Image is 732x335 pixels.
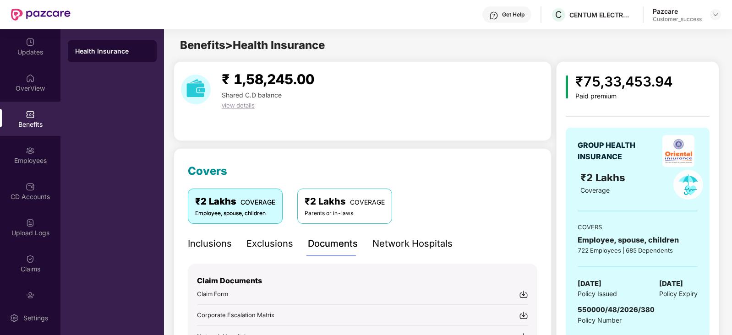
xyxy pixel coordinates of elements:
[712,11,719,18] img: svg+xml;base64,PHN2ZyBpZD0iRHJvcGRvd24tMzJ4MzIiIHhtbG5zPSJodHRwOi8vd3d3LnczLm9yZy8yMDAwL3N2ZyIgd2...
[26,110,35,119] img: svg+xml;base64,PHN2ZyBpZD0iQmVuZWZpdHMiIHhtbG5zPSJodHRwOi8vd3d3LnczLm9yZy8yMDAwL3N2ZyIgd2lkdGg9Ij...
[575,92,672,100] div: Paid premium
[653,16,702,23] div: Customer_success
[653,7,702,16] div: Pazcare
[580,172,628,184] span: ₹2 Lakhs
[305,209,385,218] div: Parents or in-laws
[555,9,562,20] span: C
[350,198,385,206] span: COVERAGE
[578,316,622,324] span: Policy Number
[26,146,35,155] img: svg+xml;base64,PHN2ZyBpZD0iRW1wbG95ZWVzIiB4bWxucz0iaHR0cDovL3d3dy53My5vcmcvMjAwMC9zdmciIHdpZHRoPS...
[75,47,149,56] div: Health Insurance
[578,278,601,289] span: [DATE]
[578,222,698,232] div: COVERS
[673,170,703,200] img: policyIcon
[222,91,282,99] span: Shared C.D balance
[578,246,698,255] div: 722 Employees | 685 Dependents
[197,275,528,286] p: Claim Documents
[569,11,634,19] div: CENTUM ELECTRONICS LIMITED
[11,9,71,21] img: New Pazcare Logo
[26,218,35,227] img: svg+xml;base64,PHN2ZyBpZD0iVXBsb2FkX0xvZ3MiIGRhdGEtbmFtZT0iVXBsb2FkIExvZ3MiIHhtbG5zPSJodHRwOi8vd3...
[240,198,275,206] span: COVERAGE
[195,209,275,218] div: Employee, spouse, children
[26,74,35,83] img: svg+xml;base64,PHN2ZyBpZD0iSG9tZSIgeG1sbnM9Imh0dHA6Ly93d3cudzMub3JnLzIwMDAvc3ZnIiB3aWR0aD0iMjAiIG...
[181,75,211,104] img: download
[188,164,227,178] span: Covers
[305,195,385,209] div: ₹2 Lakhs
[662,135,694,167] img: insurerLogo
[372,237,453,251] div: Network Hospitals
[246,237,293,251] div: Exclusions
[519,290,528,299] img: svg+xml;base64,PHN2ZyBpZD0iRG93bmxvYWQtMjR4MjQiIHhtbG5zPSJodHRwOi8vd3d3LnczLm9yZy8yMDAwL3N2ZyIgd2...
[10,313,19,323] img: svg+xml;base64,PHN2ZyBpZD0iU2V0dGluZy0yMHgyMCIgeG1sbnM9Imh0dHA6Ly93d3cudzMub3JnLzIwMDAvc3ZnIiB3aW...
[26,291,35,300] img: svg+xml;base64,PHN2ZyBpZD0iRW5kb3JzZW1lbnRzIiB4bWxucz0iaHR0cDovL3d3dy53My5vcmcvMjAwMC9zdmciIHdpZH...
[195,195,275,209] div: ₹2 Lakhs
[21,313,51,323] div: Settings
[578,305,655,314] span: 550000/48/2026/380
[188,237,232,251] div: Inclusions
[578,140,658,162] div: GROUP HEALTH INSURANCE
[578,234,698,246] div: Employee, spouse, children
[308,237,358,251] div: Documents
[575,71,672,92] div: ₹75,33,453.94
[519,311,528,320] img: svg+xml;base64,PHN2ZyBpZD0iRG93bmxvYWQtMjR4MjQiIHhtbG5zPSJodHRwOi8vd3d3LnczLm9yZy8yMDAwL3N2ZyIgd2...
[659,278,683,289] span: [DATE]
[26,182,35,191] img: svg+xml;base64,PHN2ZyBpZD0iQ0RfQWNjb3VudHMiIGRhdGEtbmFtZT0iQ0QgQWNjb3VudHMiIHhtbG5zPSJodHRwOi8vd3...
[222,102,255,109] span: view details
[489,11,498,20] img: svg+xml;base64,PHN2ZyBpZD0iSGVscC0zMngzMiIgeG1sbnM9Imh0dHA6Ly93d3cudzMub3JnLzIwMDAvc3ZnIiB3aWR0aD...
[580,186,610,194] span: Coverage
[197,311,274,319] span: Corporate Escalation Matrix
[222,71,314,87] span: ₹ 1,58,245.00
[566,76,568,98] img: icon
[26,254,35,264] img: svg+xml;base64,PHN2ZyBpZD0iQ2xhaW0iIHhtbG5zPSJodHRwOi8vd3d3LnczLm9yZy8yMDAwL3N2ZyIgd2lkdGg9IjIwIi...
[659,289,698,299] span: Policy Expiry
[578,289,617,299] span: Policy Issued
[26,38,35,47] img: svg+xml;base64,PHN2ZyBpZD0iVXBkYXRlZCIgeG1sbnM9Imh0dHA6Ly93d3cudzMub3JnLzIwMDAvc3ZnIiB3aWR0aD0iMj...
[180,38,325,52] span: Benefits > Health Insurance
[502,11,524,18] div: Get Help
[197,290,228,297] span: Claim Form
